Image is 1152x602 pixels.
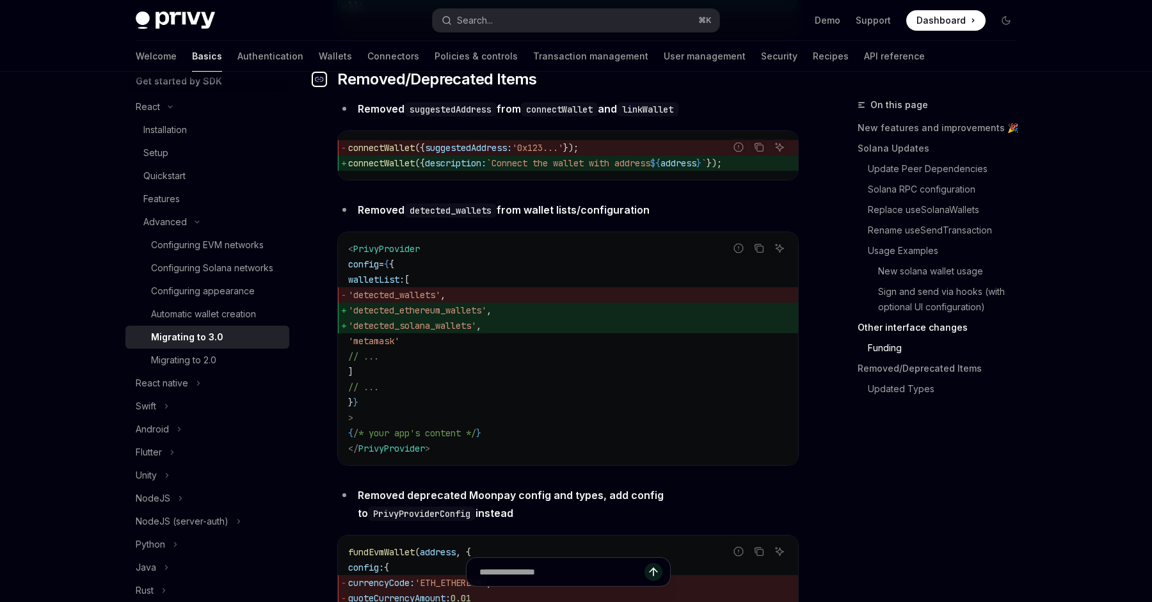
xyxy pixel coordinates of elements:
[237,41,303,72] a: Authentication
[348,157,415,169] span: connectWallet
[379,258,384,270] span: =
[476,320,481,331] span: ,
[644,563,662,581] button: Send message
[664,41,746,72] a: User management
[858,241,1027,261] a: Usage Examples
[864,41,925,72] a: API reference
[415,546,420,558] span: (
[136,445,162,460] div: Flutter
[404,203,497,218] code: detected_wallets
[136,560,156,575] div: Java
[125,164,289,187] a: Quickstart
[858,281,1027,317] a: Sign and send via hooks (with optional UI configuration)
[348,381,379,393] span: // ...
[125,95,289,118] button: Toggle React section
[348,243,353,255] span: <
[761,41,797,72] a: Security
[353,427,476,439] span: /* your app's content */
[771,240,788,257] button: Ask AI
[151,329,223,345] div: Migrating to 3.0
[192,41,222,72] a: Basics
[486,305,492,316] span: ,
[420,546,456,558] span: address
[858,358,1027,379] a: Removed/Deprecated Items
[650,157,660,169] span: ${
[319,41,352,72] a: Wallets
[143,122,187,138] div: Installation
[125,280,289,303] a: Configuring appearance
[348,546,415,558] span: fundEvmWallet
[151,237,264,253] div: Configuring EVM networks
[348,335,399,347] span: 'metamask'
[348,289,440,301] span: 'detected_wallets'
[125,234,289,257] a: Configuring EVM networks
[136,583,154,598] div: Rust
[136,12,215,29] img: dark logo
[367,41,419,72] a: Connectors
[348,427,353,439] span: {
[858,159,1027,179] a: Update Peer Dependencies
[435,41,518,72] a: Policies & controls
[533,41,648,72] a: Transaction management
[125,487,289,510] button: Toggle NodeJS section
[337,69,537,90] span: Removed/Deprecated Items
[563,142,579,154] span: });
[858,138,1027,159] a: Solana Updates
[125,579,289,602] button: Toggle Rust section
[358,102,678,115] strong: Removed from and
[858,118,1027,138] a: New features and improvements 🎉
[707,157,722,169] span: });
[660,157,696,169] span: address
[136,399,156,414] div: Swift
[440,289,445,301] span: ,
[348,274,404,285] span: walletList:
[751,139,767,155] button: Copy the contents from the code block
[415,142,425,154] span: ({
[151,260,273,276] div: Configuring Solana networks
[125,556,289,579] button: Toggle Java section
[136,514,228,529] div: NodeJS (server-auth)
[368,507,476,521] code: PrivyProviderConfig
[425,142,512,154] span: suggestedAddress:
[858,179,1027,200] a: Solana RPC configuration
[136,468,157,483] div: Unity
[151,352,216,368] div: Migrating to 2.0
[858,200,1027,220] a: Replace useSolanaWallets
[389,258,394,270] span: {
[353,397,358,408] span: }
[125,210,289,234] button: Toggle Advanced section
[384,258,389,270] span: {
[151,306,256,322] div: Automatic wallet creation
[143,168,186,184] div: Quickstart
[136,537,165,552] div: Python
[457,13,493,28] div: Search...
[425,443,430,454] span: >
[143,145,168,161] div: Setup
[358,443,425,454] span: PrivyProvider
[136,99,160,115] div: React
[136,376,188,391] div: React native
[125,349,289,372] a: Migrating to 2.0
[348,258,379,270] span: config
[125,257,289,280] a: Configuring Solana networks
[125,395,289,418] button: Toggle Swift section
[476,427,481,439] span: }
[425,157,486,169] span: description:
[870,97,928,113] span: On this page
[125,303,289,326] a: Automatic wallet creation
[813,41,849,72] a: Recipes
[348,320,476,331] span: 'detected_solana_wallets'
[730,543,747,560] button: Report incorrect code
[771,543,788,560] button: Ask AI
[353,243,420,255] span: PrivyProvider
[456,546,471,558] span: , {
[751,543,767,560] button: Copy the contents from the code block
[730,240,747,257] button: Report incorrect code
[125,187,289,210] a: Features
[151,283,255,299] div: Configuring appearance
[125,372,289,395] button: Toggle React native section
[415,157,425,169] span: ({
[348,443,358,454] span: </
[858,261,1027,281] a: New solana wallet usage
[521,102,598,116] code: connectWallet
